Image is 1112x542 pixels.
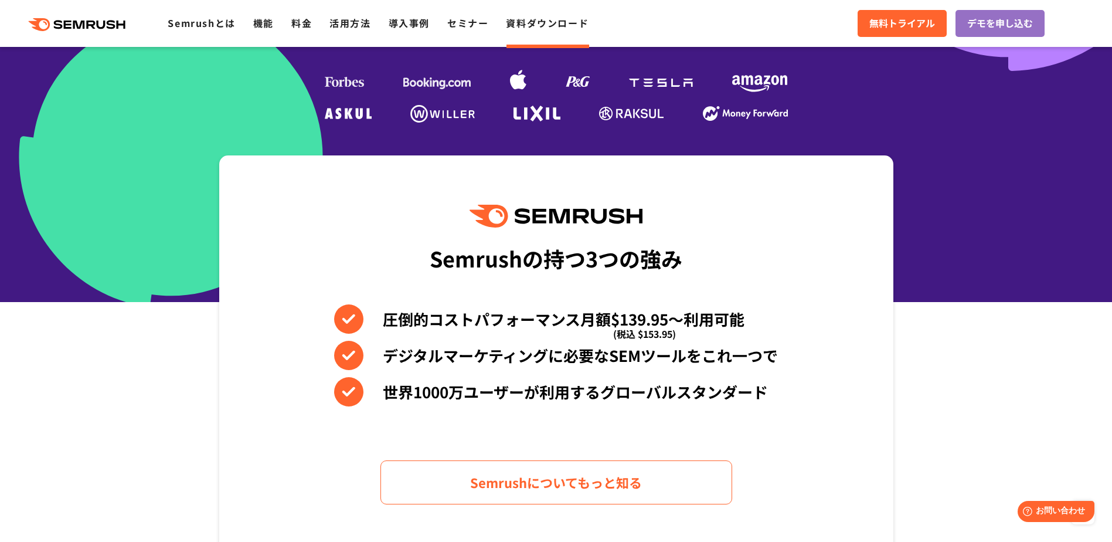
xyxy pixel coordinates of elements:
[430,236,682,280] div: Semrushの持つ3つの強み
[168,16,235,30] a: Semrushとは
[253,16,274,30] a: 機能
[291,16,312,30] a: 料金
[506,16,589,30] a: 資料ダウンロード
[447,16,488,30] a: セミナー
[334,341,778,370] li: デジタルマーケティングに必要なSEMツールをこれ一つで
[613,319,676,348] span: (税込 $153.95)
[967,16,1033,31] span: デモを申し込む
[380,460,732,504] a: Semrushについてもっと知る
[470,205,642,228] img: Semrush
[470,472,642,493] span: Semrushについてもっと知る
[329,16,370,30] a: 活用方法
[334,377,778,406] li: 世界1000万ユーザーが利用するグローバルスタンダード
[955,10,1045,37] a: デモを申し込む
[858,10,947,37] a: 無料トライアル
[869,16,935,31] span: 無料トライアル
[389,16,430,30] a: 導入事例
[334,304,778,334] li: 圧倒的コストパフォーマンス月額$139.95〜利用可能
[1008,496,1099,529] iframe: Help widget launcher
